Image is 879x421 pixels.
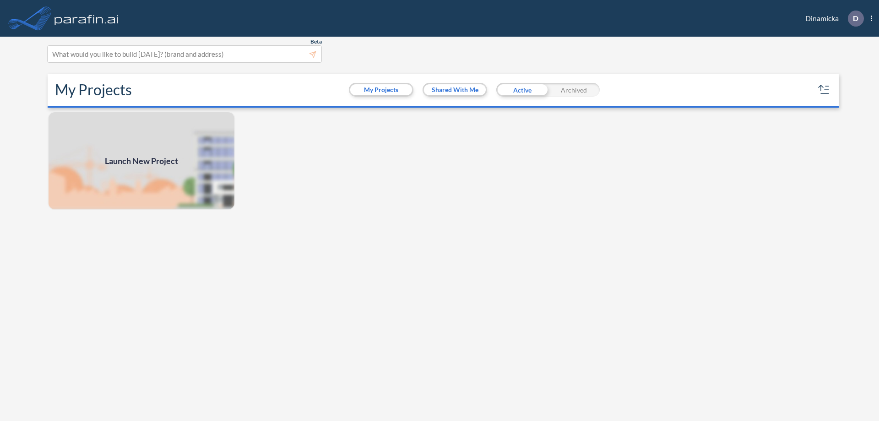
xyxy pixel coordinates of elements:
[48,111,235,210] img: add
[424,84,486,95] button: Shared With Me
[496,83,548,97] div: Active
[53,9,120,27] img: logo
[55,81,132,98] h2: My Projects
[350,84,412,95] button: My Projects
[853,14,858,22] p: D
[310,38,322,45] span: Beta
[548,83,600,97] div: Archived
[792,11,872,27] div: Dinamicka
[817,82,831,97] button: sort
[48,111,235,210] a: Launch New Project
[105,155,178,167] span: Launch New Project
